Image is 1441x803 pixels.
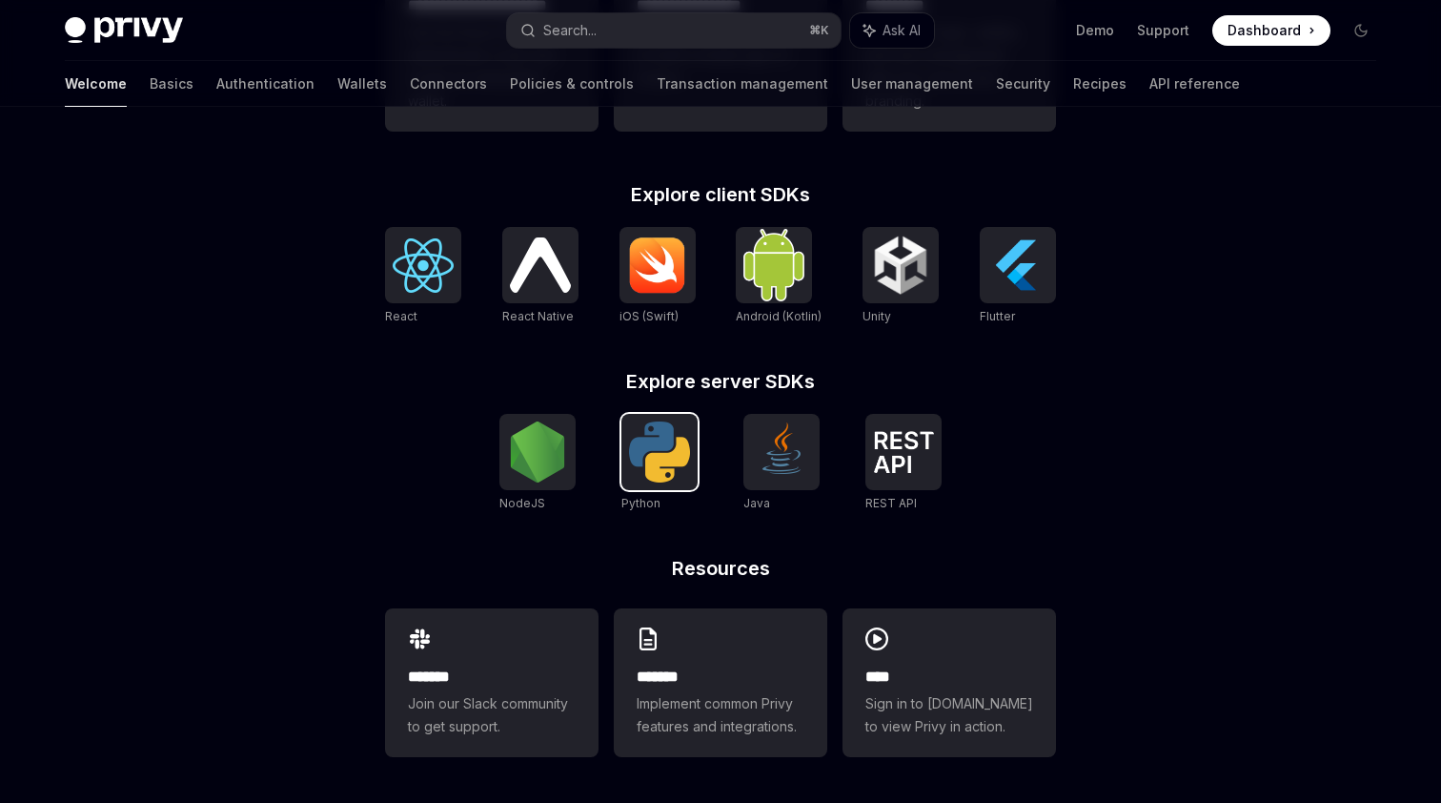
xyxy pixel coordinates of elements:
[1137,21,1189,40] a: Support
[385,608,599,757] a: **** **Join our Slack community to get support.
[65,17,183,44] img: dark logo
[736,227,822,326] a: Android (Kotlin)Android (Kotlin)
[863,309,891,323] span: Unity
[619,309,679,323] span: iOS (Swift)
[743,229,804,300] img: Android (Kotlin)
[408,692,576,738] span: Join our Slack community to get support.
[842,608,1056,757] a: ****Sign in to [DOMAIN_NAME] to view Privy in action.
[502,309,574,323] span: React Native
[980,309,1015,323] span: Flutter
[619,227,696,326] a: iOS (Swift)iOS (Swift)
[865,414,942,513] a: REST APIREST API
[621,414,698,513] a: PythonPython
[751,422,812,483] img: Java
[385,227,461,326] a: ReactReact
[150,61,193,107] a: Basics
[1076,21,1114,40] a: Demo
[743,496,770,510] span: Java
[870,235,931,296] img: Unity
[1346,15,1376,46] button: Toggle dark mode
[637,692,804,738] span: Implement common Privy features and integrations.
[543,19,597,42] div: Search...
[851,61,973,107] a: User management
[393,238,454,293] img: React
[743,414,820,513] a: JavaJava
[510,237,571,292] img: React Native
[385,372,1056,391] h2: Explore server SDKs
[873,431,934,473] img: REST API
[736,309,822,323] span: Android (Kotlin)
[1073,61,1126,107] a: Recipes
[410,61,487,107] a: Connectors
[627,237,688,294] img: iOS (Swift)
[216,61,315,107] a: Authentication
[865,496,917,510] span: REST API
[865,692,1033,738] span: Sign in to [DOMAIN_NAME] to view Privy in action.
[987,235,1048,296] img: Flutter
[507,13,841,48] button: Search...⌘K
[1212,15,1330,46] a: Dashboard
[385,185,1056,204] h2: Explore client SDKs
[337,61,387,107] a: Wallets
[614,608,827,757] a: **** **Implement common Privy features and integrations.
[510,61,634,107] a: Policies & controls
[657,61,828,107] a: Transaction management
[883,21,921,40] span: Ask AI
[629,422,690,483] img: Python
[507,422,568,483] img: NodeJS
[850,13,934,48] button: Ask AI
[499,414,576,513] a: NodeJSNodeJS
[809,23,829,38] span: ⌘ K
[502,227,578,326] a: React NativeReact Native
[65,61,127,107] a: Welcome
[385,309,417,323] span: React
[385,559,1056,578] h2: Resources
[1149,61,1240,107] a: API reference
[996,61,1050,107] a: Security
[499,496,545,510] span: NodeJS
[621,496,660,510] span: Python
[980,227,1056,326] a: FlutterFlutter
[863,227,939,326] a: UnityUnity
[1228,21,1301,40] span: Dashboard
